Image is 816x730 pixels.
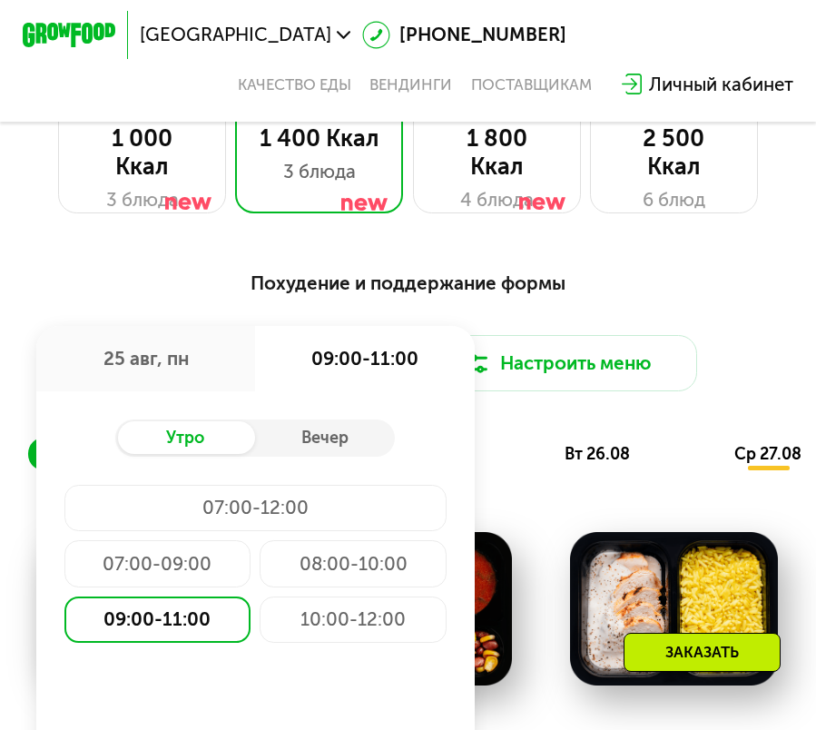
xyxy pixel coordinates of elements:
[418,335,697,391] button: Настроить меню
[260,540,446,587] div: 08:00-10:00
[649,71,793,99] div: Личный кабинет
[115,421,255,454] div: Утро
[64,597,251,643] div: 09:00-11:00
[614,125,733,182] div: 2 500 Ккал
[255,326,474,391] div: 09:00-11:00
[140,25,331,44] span: [GEOGRAPHIC_DATA]
[260,125,379,153] div: 1 400 Ккал
[36,326,255,391] div: 25 авг, пн
[28,269,788,298] div: Похудение и поддержание формы
[64,540,251,587] div: 07:00-09:00
[437,125,556,182] div: 1 800 Ккал
[83,125,202,182] div: 1 000 Ккал
[369,75,452,94] a: Вендинги
[624,633,781,672] div: Заказать
[614,186,733,214] div: 6 блюд
[362,21,566,49] a: [PHONE_NUMBER]
[260,597,446,643] div: 10:00-12:00
[83,186,202,214] div: 3 блюда
[64,485,447,531] div: 07:00-12:00
[471,75,592,94] div: поставщикам
[260,158,379,186] div: 3 блюда
[238,75,351,94] a: Качество еды
[255,421,395,454] div: Вечер
[734,444,801,464] span: ср 27.08
[565,444,630,464] span: вт 26.08
[437,186,556,214] div: 4 блюда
